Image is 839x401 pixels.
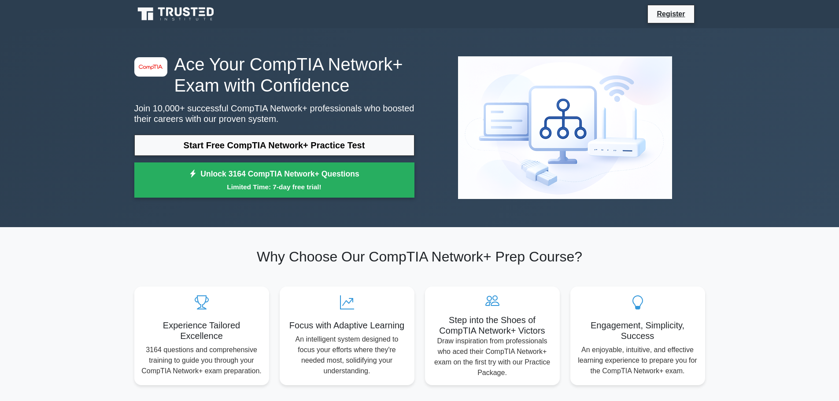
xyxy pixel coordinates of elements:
a: Register [651,8,690,19]
a: Unlock 3164 CompTIA Network+ QuestionsLimited Time: 7-day free trial! [134,162,414,198]
p: Draw inspiration from professionals who aced their CompTIA Network+ exam on the first try with ou... [432,336,553,378]
h5: Step into the Shoes of CompTIA Network+ Victors [432,315,553,336]
h5: Engagement, Simplicity, Success [577,320,698,341]
p: Join 10,000+ successful CompTIA Network+ professionals who boosted their careers with our proven ... [134,103,414,124]
h5: Experience Tailored Excellence [141,320,262,341]
img: CompTIA Network+ Preview [451,49,679,206]
h1: Ace Your CompTIA Network+ Exam with Confidence [134,54,414,96]
h5: Focus with Adaptive Learning [287,320,407,331]
p: An intelligent system designed to focus your efforts where they're needed most, solidifying your ... [287,334,407,376]
h2: Why Choose Our CompTIA Network+ Prep Course? [134,248,705,265]
a: Start Free CompTIA Network+ Practice Test [134,135,414,156]
p: An enjoyable, intuitive, and effective learning experience to prepare you for the CompTIA Network... [577,345,698,376]
p: 3164 questions and comprehensive training to guide you through your CompTIA Network+ exam prepara... [141,345,262,376]
small: Limited Time: 7-day free trial! [145,182,403,192]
